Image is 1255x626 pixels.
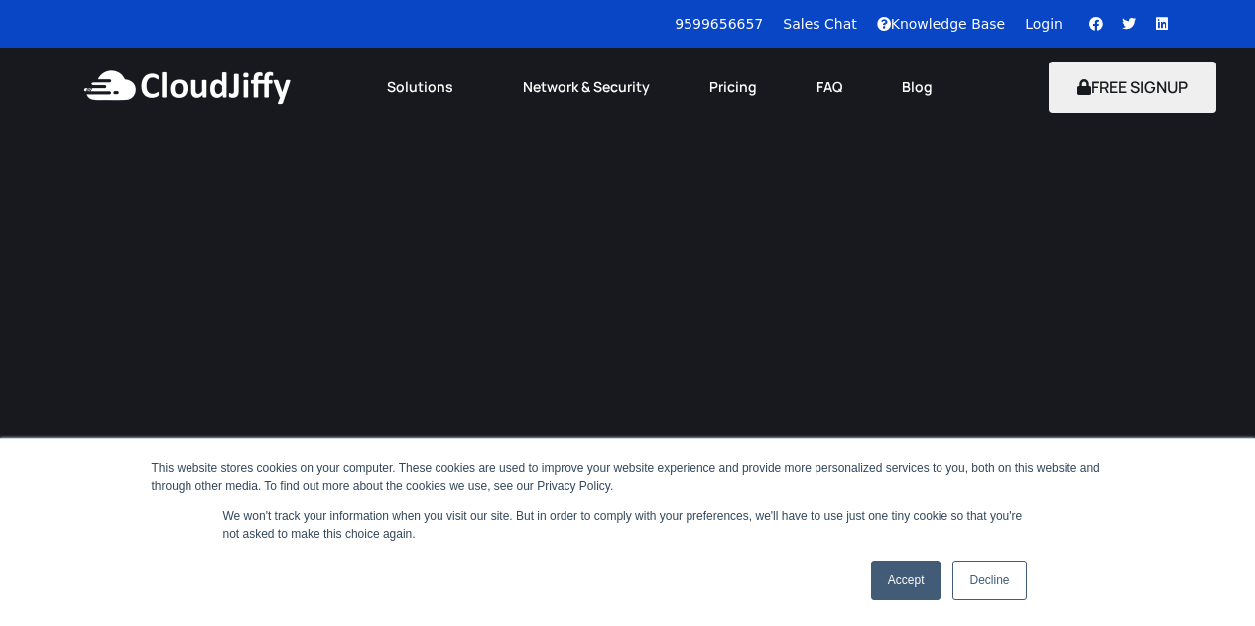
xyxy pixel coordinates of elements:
p: We won't track your information when you visit our site. But in order to comply with your prefere... [223,507,1033,543]
a: Knowledge Base [877,16,1006,32]
a: Accept [871,561,941,600]
a: 9599656657 [675,16,763,32]
a: Blog [872,65,962,109]
a: Sales Chat [783,16,856,32]
a: Solutions [357,65,493,109]
a: FREE SIGNUP [1049,76,1216,98]
a: FAQ [787,65,872,109]
a: Network & Security [493,65,680,109]
a: Login [1025,16,1063,32]
div: This website stores cookies on your computer. These cookies are used to improve your website expe... [152,459,1104,495]
a: Pricing [680,65,787,109]
a: Decline [952,561,1026,600]
button: FREE SIGNUP [1049,62,1216,113]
